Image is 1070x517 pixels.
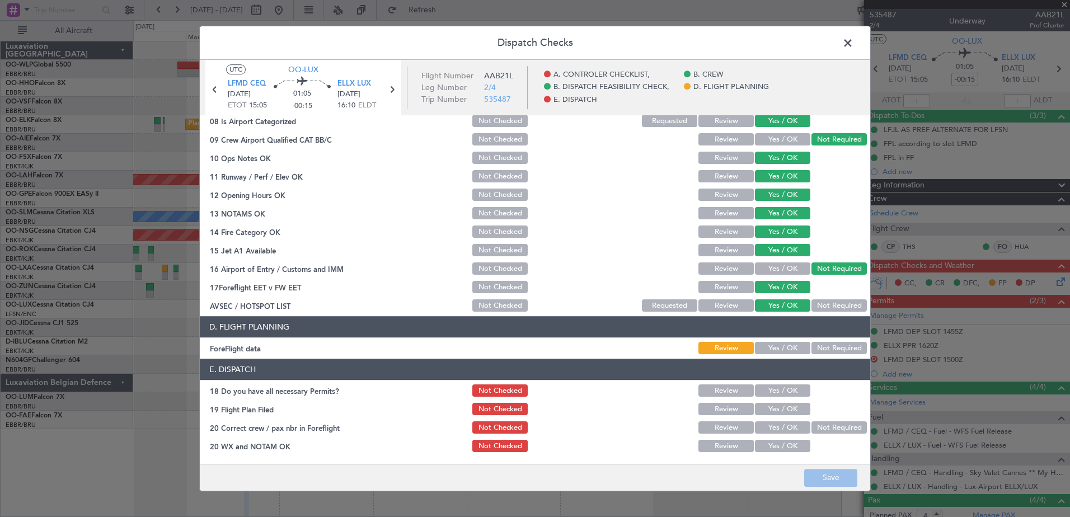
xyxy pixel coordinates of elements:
[811,422,867,434] button: Not Required
[811,342,867,355] button: Not Required
[811,300,867,312] button: Not Required
[200,26,870,60] header: Dispatch Checks
[811,134,867,146] button: Not Required
[811,263,867,275] button: Not Required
